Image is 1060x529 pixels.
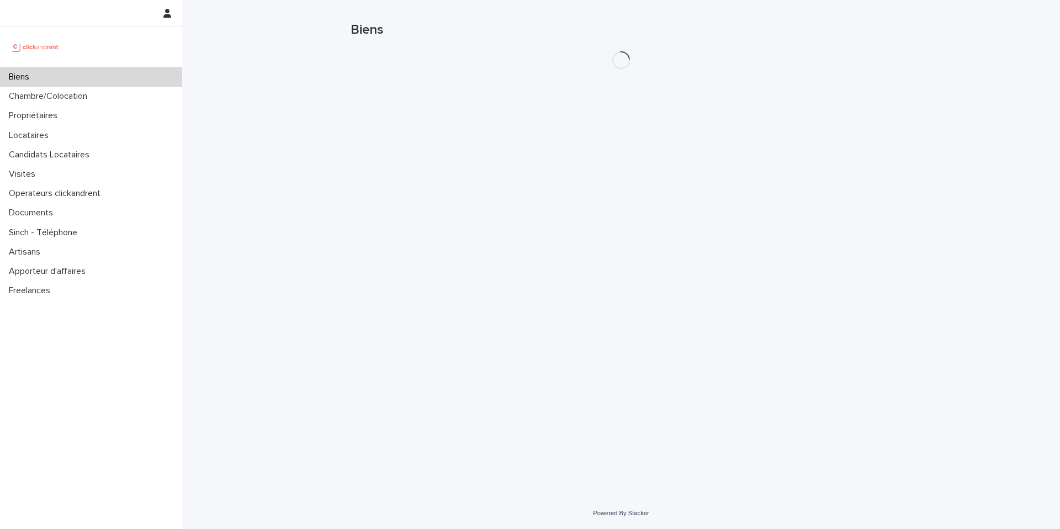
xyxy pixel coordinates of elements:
[4,72,38,82] p: Biens
[4,110,66,121] p: Propriétaires
[351,22,892,38] h1: Biens
[4,91,96,102] p: Chambre/Colocation
[4,130,57,141] p: Locataires
[4,150,98,160] p: Candidats Locataires
[9,36,62,58] img: UCB0brd3T0yccxBKYDjQ
[4,247,49,257] p: Artisans
[593,510,649,516] a: Powered By Stacker
[4,285,59,296] p: Freelances
[4,228,86,238] p: Sinch - Téléphone
[4,188,109,199] p: Operateurs clickandrent
[4,266,94,277] p: Apporteur d'affaires
[4,169,44,179] p: Visites
[4,208,62,218] p: Documents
